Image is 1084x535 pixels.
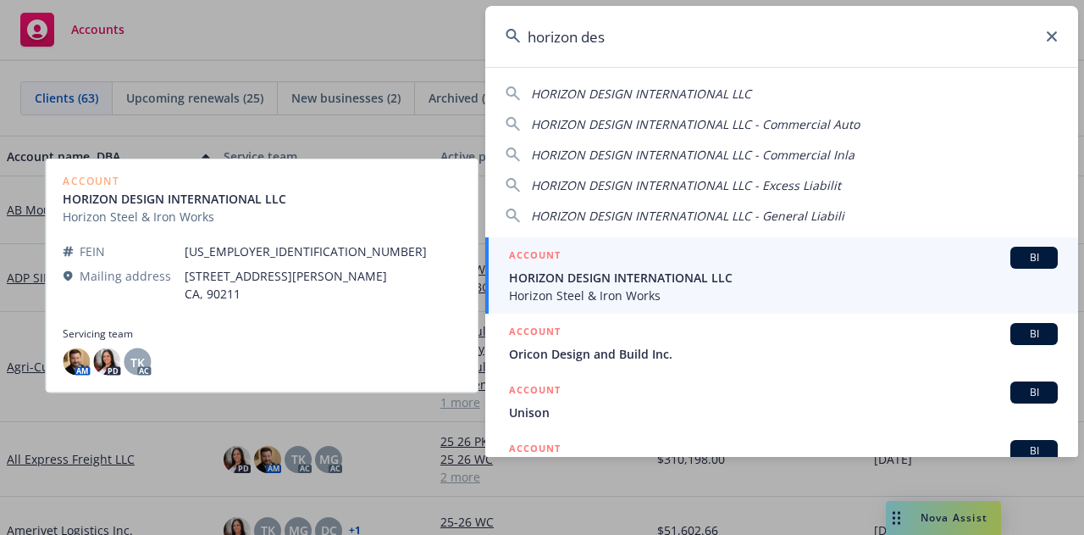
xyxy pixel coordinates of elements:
[509,269,1058,287] span: HORIZON DESIGN INTERNATIONAL LLC
[509,287,1058,304] span: Horizon Steel & Iron Works
[485,372,1078,431] a: ACCOUNTBIUnison
[531,208,844,224] span: HORIZON DESIGN INTERNATIONAL LLC - General Liabili
[1017,326,1051,342] span: BI
[1017,443,1051,459] span: BI
[509,345,1058,363] span: Oricon Design and Build Inc.
[1017,385,1051,400] span: BI
[531,177,841,193] span: HORIZON DESIGN INTERNATIONAL LLC - Excess Liabilit
[509,382,561,402] h5: ACCOUNT
[531,86,751,102] span: HORIZON DESIGN INTERNATIONAL LLC
[531,116,860,132] span: HORIZON DESIGN INTERNATIONAL LLC - Commercial Auto
[531,147,854,163] span: HORIZON DESIGN INTERNATIONAL LLC - Commercial Inla
[509,404,1058,421] span: Unison
[509,440,561,460] h5: ACCOUNT
[485,431,1078,489] a: ACCOUNTBI
[509,247,561,267] h5: ACCOUNT
[485,237,1078,314] a: ACCOUNTBIHORIZON DESIGN INTERNATIONAL LLCHorizon Steel & Iron Works
[485,314,1078,372] a: ACCOUNTBIOricon Design and Build Inc.
[1017,250,1051,265] span: BI
[485,6,1078,67] input: Search...
[509,323,561,343] h5: ACCOUNT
